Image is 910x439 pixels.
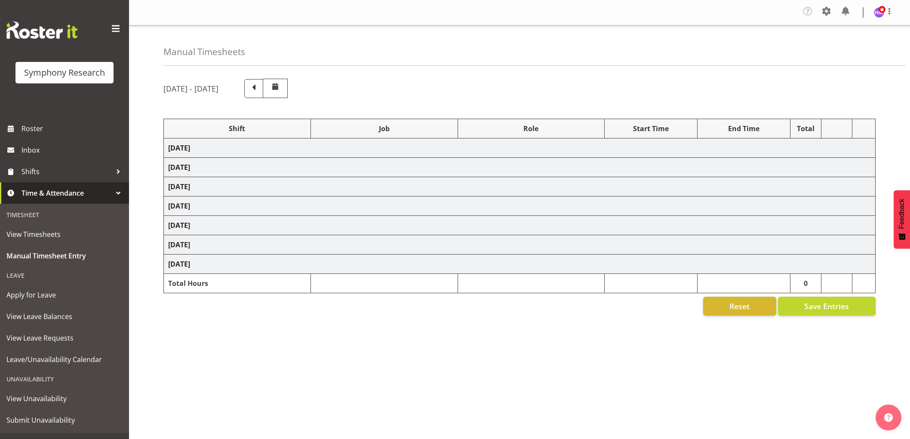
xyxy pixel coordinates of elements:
span: Roster [22,122,125,135]
img: help-xxl-2.png [884,413,893,422]
td: [DATE] [164,158,876,177]
a: Manual Timesheet Entry [2,245,127,267]
a: Submit Unavailability [2,409,127,431]
a: View Leave Balances [2,306,127,327]
span: Apply for Leave [6,289,123,301]
div: Start Time [609,123,693,134]
a: Leave/Unavailability Calendar [2,349,127,370]
div: Shift [168,123,306,134]
span: View Leave Balances [6,310,123,323]
span: Inbox [22,144,125,157]
img: hitesh-makan1261.jpg [874,7,884,18]
img: Rosterit website logo [6,21,77,39]
h5: [DATE] - [DATE] [163,84,218,93]
div: Job [315,123,453,134]
a: View Leave Requests [2,327,127,349]
span: Manual Timesheet Entry [6,249,123,262]
span: Submit Unavailability [6,414,123,427]
span: Time & Attendance [22,187,112,200]
span: View Timesheets [6,228,123,241]
a: View Timesheets [2,224,127,245]
td: 0 [790,274,821,293]
td: [DATE] [164,138,876,158]
a: View Unavailability [2,388,127,409]
button: Reset [703,297,776,316]
div: Timesheet [2,206,127,224]
a: Apply for Leave [2,284,127,306]
td: [DATE] [164,255,876,274]
h4: Manual Timesheets [163,47,245,57]
span: Save Entries [804,301,849,312]
div: Symphony Research [24,66,105,79]
div: Unavailability [2,370,127,388]
td: [DATE] [164,177,876,196]
td: [DATE] [164,216,876,235]
td: [DATE] [164,196,876,216]
button: Save Entries [778,297,876,316]
div: End Time [702,123,786,134]
td: Total Hours [164,274,311,293]
span: Shifts [22,165,112,178]
span: View Leave Requests [6,332,123,344]
span: View Unavailability [6,392,123,405]
span: Feedback [898,199,906,229]
div: Leave [2,267,127,284]
div: Role [462,123,600,134]
span: Reset [729,301,750,312]
td: [DATE] [164,235,876,255]
div: Total [795,123,817,134]
span: Leave/Unavailability Calendar [6,353,123,366]
button: Feedback - Show survey [894,190,910,249]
